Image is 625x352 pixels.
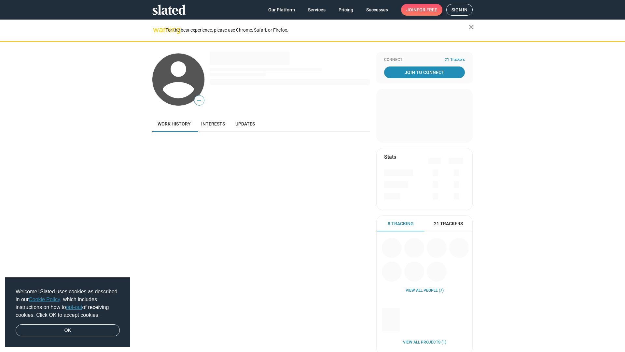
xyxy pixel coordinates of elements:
span: Updates [235,121,255,126]
a: Successes [361,4,393,16]
mat-card-title: Stats [384,154,396,160]
span: 21 Trackers [445,57,465,63]
div: cookieconsent [5,277,130,347]
span: — [194,96,204,105]
span: Services [308,4,326,16]
a: Join To Connect [384,66,465,78]
a: Work history [152,116,196,132]
span: 8 Tracking [388,221,414,227]
span: Work history [158,121,191,126]
span: Successes [366,4,388,16]
span: for free [417,4,437,16]
a: Joinfor free [401,4,442,16]
a: Pricing [333,4,358,16]
span: Join To Connect [385,66,464,78]
span: Interests [201,121,225,126]
span: Welcome! Slated uses cookies as described in our , which includes instructions on how to of recei... [16,288,120,319]
a: Our Platform [263,4,300,16]
mat-icon: warning [153,26,161,34]
div: For the best experience, please use Chrome, Safari, or Firefox. [165,26,469,35]
a: Services [303,4,331,16]
div: Connect [384,57,465,63]
a: Cookie Policy [29,297,60,302]
span: Sign in [451,4,467,15]
span: 21 Trackers [434,221,463,227]
a: Updates [230,116,260,132]
span: Join [406,4,437,16]
mat-icon: close [467,23,475,31]
a: View all People (7) [406,288,444,293]
a: opt-out [66,304,82,310]
a: dismiss cookie message [16,324,120,337]
span: Pricing [339,4,353,16]
a: Sign in [446,4,473,16]
a: Interests [196,116,230,132]
span: Our Platform [268,4,295,16]
a: View all Projects (1) [403,340,446,345]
